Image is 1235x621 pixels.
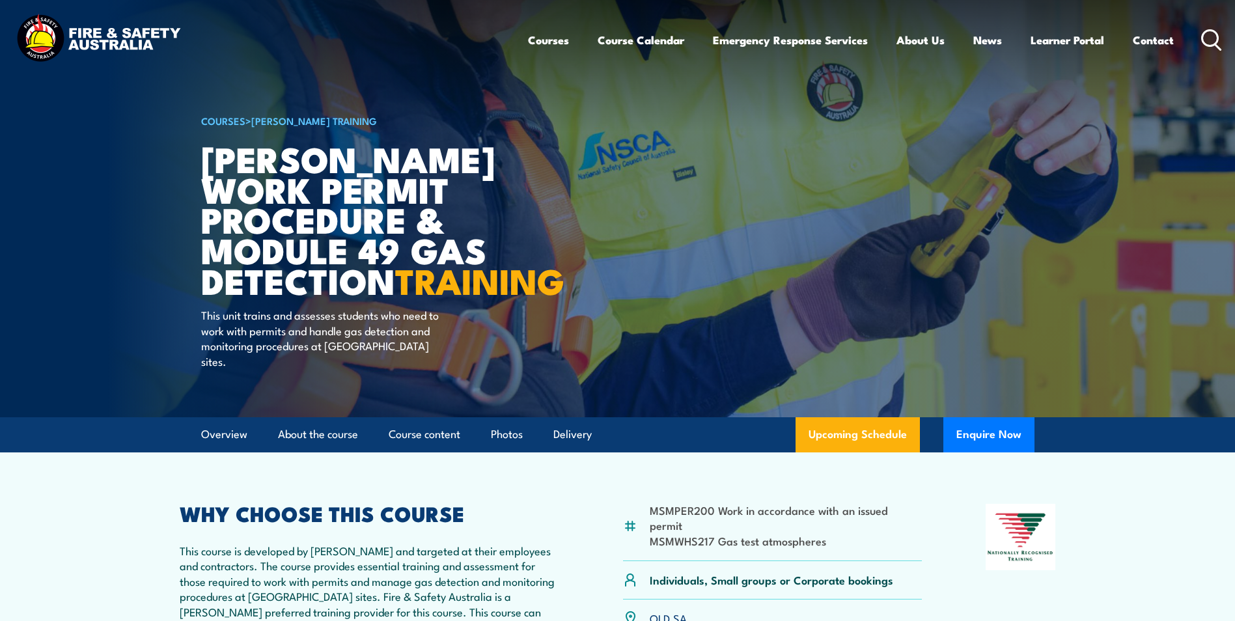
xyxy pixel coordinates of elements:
[973,23,1002,57] a: News
[278,417,358,452] a: About the course
[251,113,377,128] a: [PERSON_NAME] Training
[796,417,920,452] a: Upcoming Schedule
[395,253,564,307] strong: TRAINING
[896,23,945,57] a: About Us
[491,417,523,452] a: Photos
[201,143,523,296] h1: [PERSON_NAME] Work Permit Procedure & Module 49 Gas Detection
[553,417,592,452] a: Delivery
[201,307,439,368] p: This unit trains and assesses students who need to work with permits and handle gas detection and...
[201,113,523,128] h6: >
[943,417,1034,452] button: Enquire Now
[650,503,923,533] li: MSMPER200 Work in accordance with an issued permit
[986,504,1056,570] img: Nationally Recognised Training logo.
[528,23,569,57] a: Courses
[598,23,684,57] a: Course Calendar
[1031,23,1104,57] a: Learner Portal
[201,113,245,128] a: COURSES
[1133,23,1174,57] a: Contact
[713,23,868,57] a: Emergency Response Services
[650,572,893,587] p: Individuals, Small groups or Corporate bookings
[180,504,560,522] h2: WHY CHOOSE THIS COURSE
[201,417,247,452] a: Overview
[389,417,460,452] a: Course content
[650,533,923,548] li: MSMWHS217 Gas test atmospheres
